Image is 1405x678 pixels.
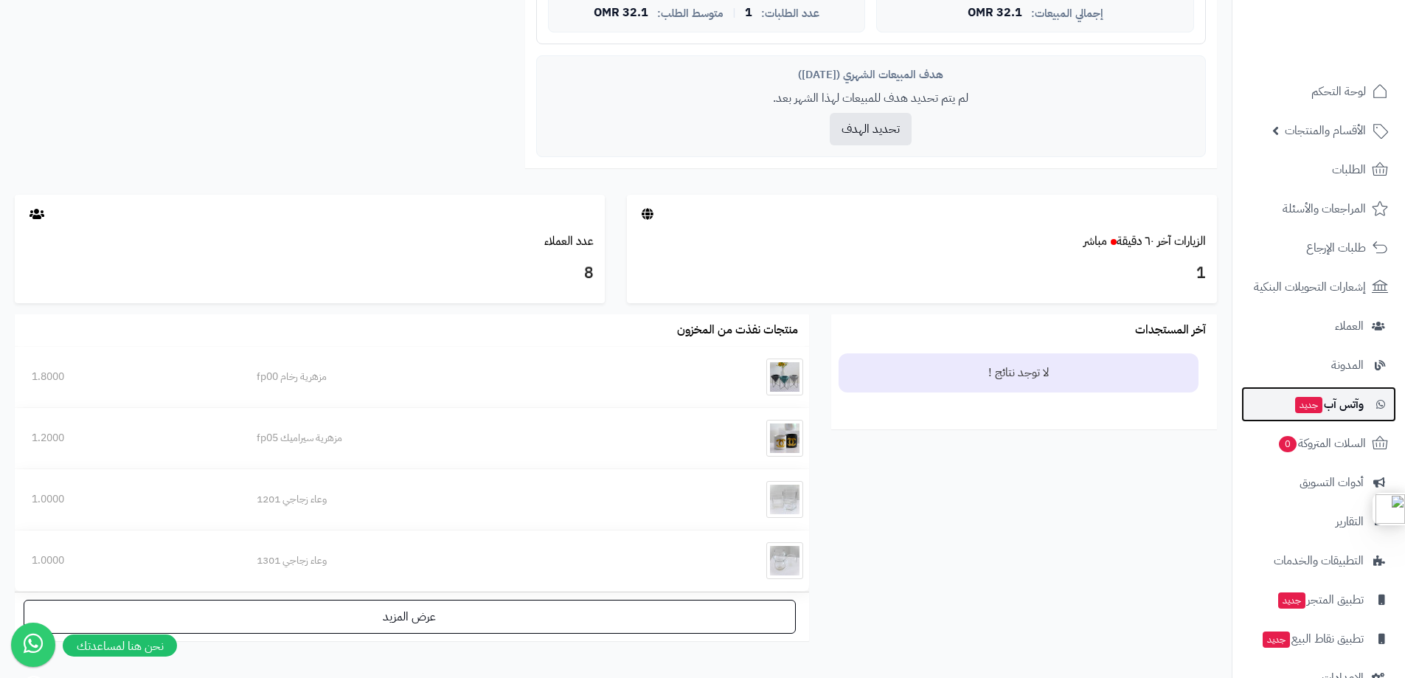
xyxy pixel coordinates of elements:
[761,7,819,20] span: عدد الطلبات:
[1241,347,1396,383] a: المدونة
[1278,592,1305,609] span: جديد
[1261,629,1364,649] span: تطبيق نقاط البيع
[257,492,627,507] div: وعاء زجاجي 1201
[1241,74,1396,109] a: لوحة التحكم
[677,324,798,337] h3: منتجات نفذت من المخزون
[32,370,223,384] div: 1.8000
[1241,504,1396,539] a: التقارير
[1241,543,1396,578] a: التطبيقات والخدمات
[1336,511,1364,532] span: التقارير
[1335,316,1364,336] span: العملاء
[1241,269,1396,305] a: إشعارات التحويلات البنكية
[1241,426,1396,461] a: السلات المتروكة0
[1031,7,1103,20] span: إجمالي المبيعات:
[1279,436,1297,452] span: 0
[1300,472,1364,493] span: أدوات التسويق
[1311,81,1366,102] span: لوحة التحكم
[1241,152,1396,187] a: الطلبات
[548,67,1194,83] div: هدف المبيعات الشهري ([DATE])
[24,600,796,634] a: عرض المزيد
[1241,387,1396,422] a: وآتس آبجديد
[257,431,627,446] div: مزهرية سيراميك fp05
[638,261,1206,286] h3: 1
[766,542,803,579] img: وعاء زجاجي 1301
[1277,433,1366,454] span: السلات المتروكة
[1306,238,1366,258] span: طلبات الإرجاع
[1083,232,1206,250] a: الزيارات آخر ٦٠ دقيقةمباشر
[1083,232,1107,250] small: مباشر
[1305,41,1391,72] img: logo-2.png
[257,553,627,568] div: وعاء زجاجي 1301
[1241,621,1396,657] a: تطبيق نقاط البيعجديد
[1241,582,1396,618] a: تطبيق المتجرجديد
[548,90,1194,107] p: لم يتم تحديد هدف للمبيعات لهذا الشهر بعد.
[1263,632,1290,648] span: جديد
[1331,355,1364,376] span: المدونة
[32,553,223,568] div: 1.0000
[766,481,803,518] img: وعاء زجاجي 1201
[594,7,648,20] span: 32.1 OMR
[1241,308,1396,344] a: العملاء
[1283,198,1366,219] span: المراجعات والأسئلة
[257,370,627,384] div: مزهرية رخام fp00
[1241,230,1396,266] a: طلبات الإرجاع
[32,492,223,507] div: 1.0000
[544,232,594,250] a: عدد العملاء
[839,353,1198,392] div: لا توجد نتائج !
[745,7,752,20] span: 1
[1332,159,1366,180] span: الطلبات
[1295,397,1322,413] span: جديد
[1274,550,1364,571] span: التطبيقات والخدمات
[831,346,1217,429] ul: -->
[1241,465,1396,500] a: أدوات التسويق
[1277,589,1364,610] span: تطبيق المتجر
[1285,120,1366,141] span: الأقسام والمنتجات
[657,7,724,20] span: متوسط الطلب:
[766,359,803,395] img: مزهرية رخام fp00
[1135,324,1206,337] h3: آخر المستجدات
[766,420,803,457] img: مزهرية سيراميك fp05
[732,7,736,18] span: |
[968,7,1022,20] span: 32.1 OMR
[830,113,912,145] button: تحديد الهدف
[26,261,594,286] h3: 8
[1294,394,1364,415] span: وآتس آب
[1241,191,1396,226] a: المراجعات والأسئلة
[32,431,223,446] div: 1.2000
[1254,277,1366,297] span: إشعارات التحويلات البنكية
